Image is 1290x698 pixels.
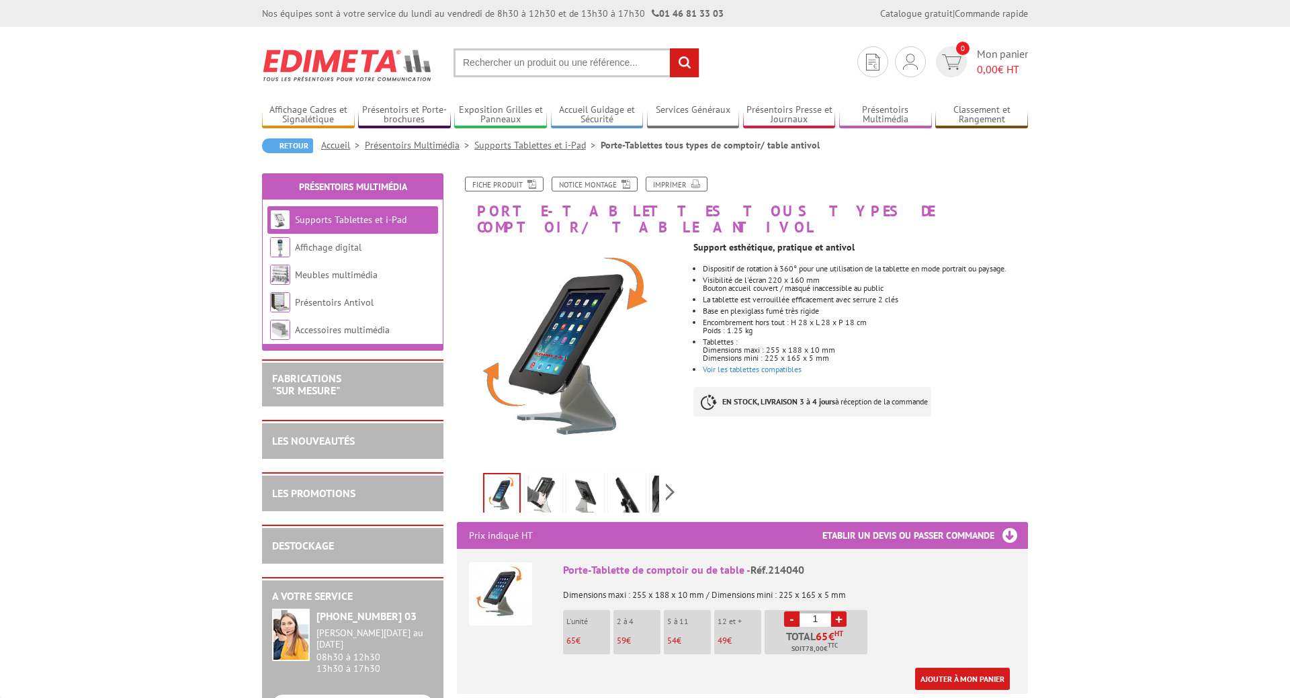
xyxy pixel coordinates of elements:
a: Affichage digital [295,241,361,253]
p: 5 à 11 [667,617,711,626]
p: Total [768,631,867,654]
img: Affichage digital [270,237,290,257]
p: € [566,636,610,646]
a: Supports Tablettes et i-Pad [474,139,601,151]
span: 54 [667,635,677,646]
a: Catalogue gratuit [880,7,953,19]
sup: HT [834,629,843,638]
a: Fiche produit [465,177,544,191]
a: LES NOUVEAUTÉS [272,434,355,447]
div: [PERSON_NAME][DATE] au [DATE] [316,627,433,650]
a: Présentoirs Multimédia [299,181,407,193]
h2: A votre service [272,591,433,603]
a: Présentoirs Multimédia [365,139,474,151]
a: - [784,611,800,627]
a: FABRICATIONS"Sur Mesure" [272,372,341,397]
p: Visibilité de l'écran 220 x 160 mm [703,276,1028,284]
strong: [PHONE_NUMBER] 03 [316,609,417,623]
img: Accessoires multimédia [270,320,290,340]
a: Services Généraux [647,104,740,126]
a: + [831,611,847,627]
img: widget-service.jpg [272,609,310,661]
a: Voir les tablettes compatibles [703,364,802,374]
p: Prix indiqué HT [469,522,533,549]
div: Porte-Tablette de comptoir ou de table - [563,562,1016,578]
li: Base en plexiglass fumé très rigide [703,307,1028,315]
span: Mon panier [977,46,1028,77]
span: 65 [566,635,576,646]
a: Imprimer [646,177,707,191]
img: 214040_porte-tablette_de_comptoir_ou_de_table_cote.jpg [611,476,643,517]
strong: Support esthétique, pratique et antivol [693,241,855,253]
span: 65 [816,631,828,642]
p: € [617,636,660,646]
strong: EN STOCK, LIVRAISON 3 à 4 jours [722,396,835,406]
a: Accueil [321,139,365,151]
img: Porte-Tablette de comptoir ou de table [469,562,532,625]
span: 59 [617,635,626,646]
span: € [828,631,834,642]
a: DESTOCKAGE [272,539,334,552]
span: 0 [956,42,970,55]
li: Porte-Tablettes tous types de comptoir/ table antivol [601,138,820,152]
input: Rechercher un produit ou une référence... [454,48,699,77]
a: Affichage Cadres et Signalétique [262,104,355,126]
p: 12 et + [718,617,761,626]
p: € [667,636,711,646]
img: 214040_porte-tablette_de_comptoir_ou_de_table_ouverture__2_.jpg [569,476,601,517]
img: supports_tablettes_214040_fleche.jpg [484,474,519,516]
img: 214040_porte-tablette_de_comptoir.jpg [652,476,685,517]
div: 08h30 à 12h30 13h30 à 17h30 [316,627,433,674]
a: Présentoirs et Porte-brochures [358,104,451,126]
p: L'unité [566,617,610,626]
div: Nos équipes sont à votre service du lundi au vendredi de 8h30 à 12h30 et de 13h30 à 17h30 [262,7,724,20]
p: Bouton accueil couvert / masqué inaccessible au public [703,284,1028,292]
img: Supports Tablettes et i-Pad [270,210,290,230]
a: LES PROMOTIONS [272,486,355,500]
img: 214040_porte-tablette_de_comptoir_ou_de_table_ouverture__1_.jpg [527,476,560,517]
a: Classement et Rangement [935,104,1028,126]
a: Présentoirs Antivol [295,296,374,308]
a: Commande rapide [955,7,1028,19]
a: Ajouter à mon panier [915,668,1010,690]
div: | [880,7,1028,20]
a: Exposition Grilles et Panneaux [454,104,547,126]
span: 49 [718,635,727,646]
img: Meubles multimédia [270,265,290,285]
p: Dimensions maxi : 255 x 188 x 10 mm / Dimensions mini : 225 x 165 x 5 mm [563,581,1016,600]
span: Réf.214040 [750,563,804,576]
span: Soit € [791,644,838,654]
a: devis rapide 0 Mon panier 0,00€ HT [933,46,1028,77]
a: Accessoires multimédia [295,324,390,336]
span: Next [664,481,677,503]
sup: TTC [828,642,838,649]
h3: Etablir un devis ou passer commande [822,522,1028,549]
li: Encombrement hors tout : H 28 x L 28 x P 18 cm Poids : 1.25 kg [703,318,1028,335]
a: Meubles multimédia [295,269,378,281]
span: 0,00 [977,62,998,76]
img: supports_tablettes_214040_fleche.jpg [457,242,683,468]
p: 2 à 4 [617,617,660,626]
strong: 01 46 81 33 03 [652,7,724,19]
span: € HT [977,62,1028,77]
img: devis rapide [866,54,879,71]
h1: Porte-Tablettes tous types de comptoir/ table antivol [447,177,1038,235]
a: Présentoirs Presse et Journaux [743,104,836,126]
a: Notice Montage [552,177,638,191]
li: Dispositif de rotation à 360° pour une utilisation de la tablette en mode portrait ou paysage. [703,265,1028,273]
span: 78,00 [806,644,824,654]
li: La tablette est verrouillée efficacement avec serrure 2 clés [703,296,1028,304]
img: devis rapide [942,54,961,70]
a: Supports Tablettes et i-Pad [295,214,406,226]
img: Edimeta [262,40,433,90]
img: Présentoirs Antivol [270,292,290,312]
p: € [718,636,761,646]
li: Tablettes : Dimensions maxi : 255 x 188 x 10 mm Dimensions mini : 225 x 165 x 5 mm [703,338,1028,362]
a: Accueil Guidage et Sécurité [551,104,644,126]
input: rechercher [670,48,699,77]
p: à réception de la commande [693,387,931,417]
a: Retour [262,138,313,153]
img: devis rapide [903,54,918,70]
a: Présentoirs Multimédia [839,104,932,126]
